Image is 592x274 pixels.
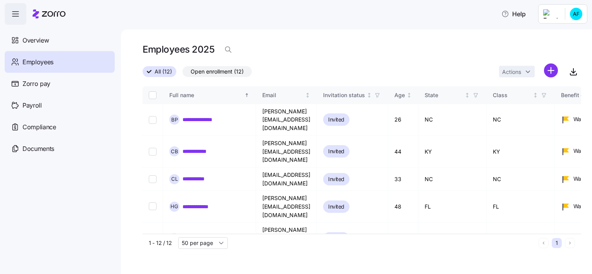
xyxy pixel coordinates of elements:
td: [PERSON_NAME][EMAIL_ADDRESS][DOMAIN_NAME] [256,104,317,136]
td: NJ [418,223,487,254]
th: AgeNot sorted [388,86,418,104]
div: Not sorted [406,92,412,98]
button: Actions [499,66,535,77]
td: 23 [388,223,418,254]
span: Invited [328,202,344,211]
span: Invited [328,175,344,184]
div: Not sorted [305,92,310,98]
td: KY [487,136,555,168]
a: Compliance [5,116,115,138]
span: Actions [502,69,521,75]
a: Overview [5,29,115,51]
div: Sorted ascending [244,92,250,98]
th: Invitation statusNot sorted [317,86,388,104]
button: 1 [552,238,562,248]
img: cd529cdcbd5d10ae9f9e980eb8645e58 [570,8,582,20]
span: Overview [22,36,49,45]
th: StateNot sorted [418,86,487,104]
input: Select all records [149,91,157,99]
span: Employees [22,57,53,67]
div: Invitation status [323,91,365,99]
div: Full name [169,91,243,99]
td: 44 [388,136,418,168]
div: Age [394,91,405,99]
td: [PERSON_NAME][EMAIL_ADDRESS][DOMAIN_NAME] [256,136,317,168]
span: Open enrollment (12) [191,67,244,77]
a: Zorro pay [5,73,115,94]
td: [PERSON_NAME][EMAIL_ADDRESS][DOMAIN_NAME] [256,191,317,223]
span: C B [171,149,178,154]
a: Employees [5,51,115,73]
span: Zorro pay [22,79,50,89]
th: Full nameSorted ascending [163,86,256,104]
td: FL [487,191,555,223]
td: 33 [388,168,418,191]
div: Not sorted [367,92,372,98]
td: FL [418,191,487,223]
input: Select record 3 [149,175,157,183]
span: H G [170,204,178,209]
button: Previous page [539,238,549,248]
span: All (12) [155,67,172,77]
td: 48 [388,191,418,223]
span: Compliance [22,122,56,132]
input: Select record 2 [149,147,157,155]
td: NJ [487,223,555,254]
td: [EMAIL_ADDRESS][DOMAIN_NAME] [256,168,317,191]
a: Payroll [5,94,115,116]
td: NC [487,104,555,136]
img: Employer logo [543,9,559,19]
td: NC [487,168,555,191]
span: Documents [22,144,54,154]
svg: add icon [544,63,558,77]
td: 26 [388,104,418,136]
input: Select record 4 [149,203,157,211]
span: Invited [328,147,344,156]
div: Not sorted [465,92,470,98]
span: Payroll [22,101,42,110]
span: C L [171,176,178,182]
td: KY [418,136,487,168]
td: NC [418,168,487,191]
input: Select record 1 [149,116,157,123]
div: Class [493,91,532,99]
div: State [425,91,463,99]
td: [PERSON_NAME][EMAIL_ADDRESS][DOMAIN_NAME] [256,223,317,254]
th: ClassNot sorted [487,86,555,104]
span: 1 - 12 / 12 [149,239,172,247]
button: Next page [565,238,575,248]
span: Help [501,9,526,19]
h1: Employees 2025 [143,43,214,55]
div: Not sorted [533,92,538,98]
div: Email [262,91,304,99]
th: EmailNot sorted [256,86,317,104]
td: NC [418,104,487,136]
span: Invited [328,115,344,124]
a: Documents [5,138,115,159]
button: Help [495,6,532,22]
span: B P [171,117,178,122]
